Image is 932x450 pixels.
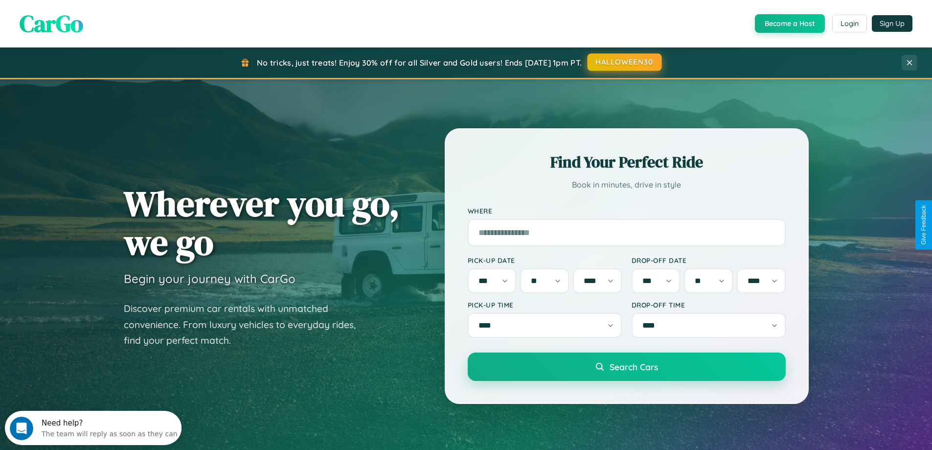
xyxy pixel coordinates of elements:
[468,353,786,381] button: Search Cars
[10,417,33,440] iframe: Intercom live chat
[872,15,912,32] button: Sign Up
[37,8,173,16] div: Need help?
[468,256,622,264] label: Pick-up Date
[588,53,662,71] button: HALLOWEEN30
[920,205,927,245] div: Give Feedback
[37,16,173,26] div: The team will reply as soon as they can
[468,301,622,309] label: Pick-up Time
[632,301,786,309] label: Drop-off Time
[755,14,825,33] button: Become a Host
[632,256,786,264] label: Drop-off Date
[468,178,786,192] p: Book in minutes, drive in style
[468,207,786,215] label: Where
[4,4,182,31] div: Open Intercom Messenger
[257,58,582,68] span: No tricks, just treats! Enjoy 30% off for all Silver and Gold users! Ends [DATE] 1pm PT.
[468,151,786,173] h2: Find Your Perfect Ride
[20,7,83,40] span: CarGo
[124,301,368,349] p: Discover premium car rentals with unmatched convenience. From luxury vehicles to everyday rides, ...
[124,184,400,261] h1: Wherever you go, we go
[610,361,658,372] span: Search Cars
[124,271,296,286] h3: Begin your journey with CarGo
[832,15,867,32] button: Login
[5,411,182,445] iframe: Intercom live chat discovery launcher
